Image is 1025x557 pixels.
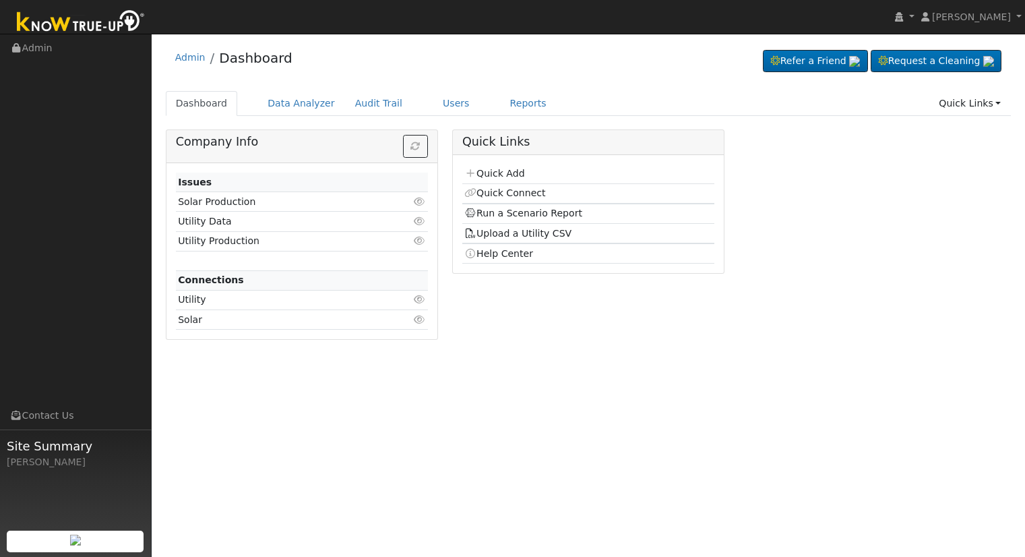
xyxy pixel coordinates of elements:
a: Upload a Utility CSV [464,228,571,239]
a: Refer a Friend [763,50,868,73]
i: Click to view [414,216,426,226]
a: Reports [500,91,557,116]
img: Know True-Up [10,7,152,38]
img: retrieve [849,56,860,67]
td: Utility Data [176,212,387,231]
a: Users [433,91,480,116]
strong: Issues [178,177,212,187]
a: Quick Add [464,168,524,179]
a: Request a Cleaning [871,50,1001,73]
a: Help Center [464,248,533,259]
a: Dashboard [166,91,238,116]
span: [PERSON_NAME] [932,11,1011,22]
img: retrieve [70,535,81,546]
a: Quick Connect [464,187,545,198]
i: Click to view [414,236,426,245]
h5: Quick Links [462,135,714,149]
td: Solar Production [176,192,387,212]
td: Utility [176,290,387,310]
i: Click to view [414,315,426,324]
i: Click to view [414,197,426,206]
a: Admin [175,52,206,63]
a: Data Analyzer [257,91,345,116]
td: Utility Production [176,231,387,251]
span: Site Summary [7,437,144,455]
td: Solar [176,310,387,330]
a: Quick Links [929,91,1011,116]
img: retrieve [983,56,994,67]
h5: Company Info [176,135,428,149]
i: Click to view [414,295,426,304]
strong: Connections [178,274,244,285]
div: [PERSON_NAME] [7,455,144,469]
a: Dashboard [219,50,292,66]
a: Audit Trail [345,91,412,116]
a: Run a Scenario Report [464,208,582,218]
